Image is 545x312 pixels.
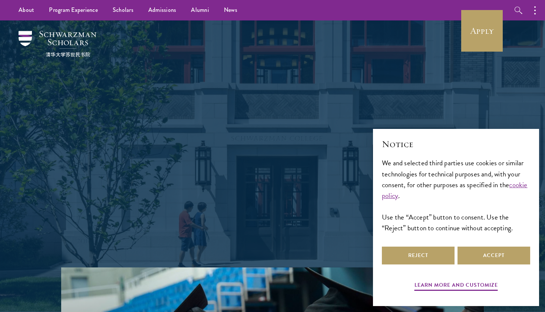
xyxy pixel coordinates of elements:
button: Learn more and customize [414,280,498,292]
h2: Notice [382,138,530,150]
button: Reject [382,247,455,264]
div: We and selected third parties use cookies or similar technologies for technical purposes and, wit... [382,157,530,233]
a: Apply [461,10,503,52]
img: Schwarzman Scholars [19,31,96,57]
a: cookie policy [382,179,528,201]
button: Accept [458,247,530,264]
p: Schwarzman Scholars is a prestigious one-year, fully funded master’s program in global affairs at... [139,132,406,221]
